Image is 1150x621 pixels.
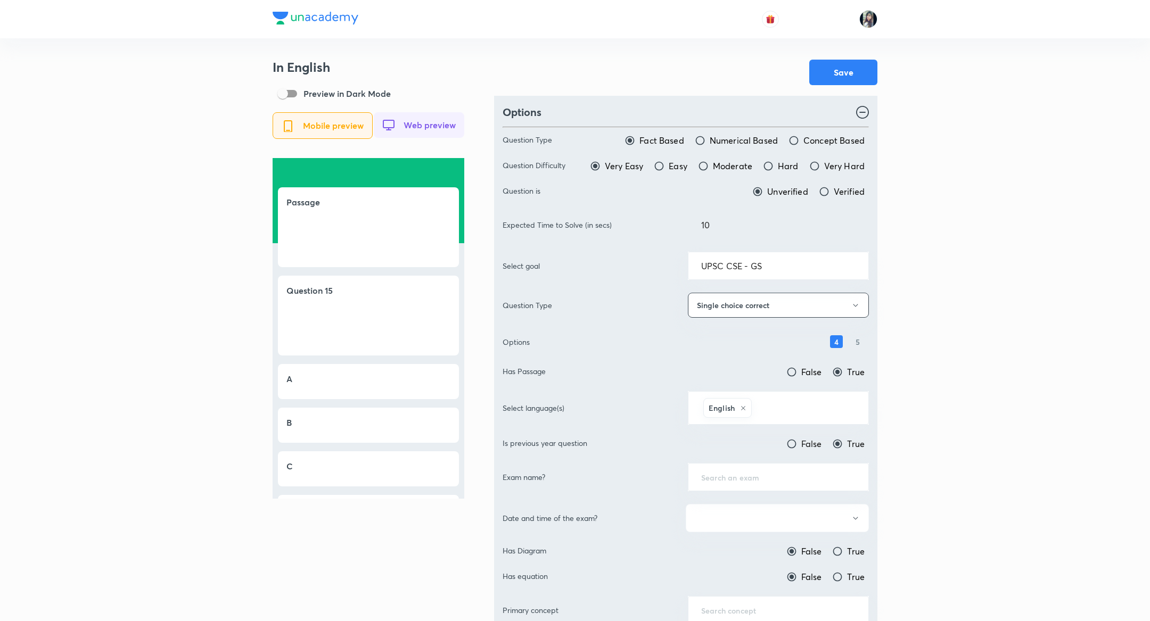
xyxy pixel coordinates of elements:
button: Save [809,60,877,85]
p: Options [503,336,530,347]
span: Very Hard [824,160,865,172]
p: Has Diagram [503,545,546,558]
span: False [801,570,822,583]
p: Primary concept [503,605,558,616]
a: Company Logo [273,12,358,27]
p: Preview in Dark Mode [303,87,391,100]
input: in secs [688,211,868,238]
p: Is previous year question [503,437,587,450]
button: Open [862,609,865,611]
p: Question Type [503,134,552,147]
p: Expected Time to Solve (in secs) [503,219,612,230]
h3: In English [273,60,464,75]
img: Company Logo [273,12,358,24]
p: Exam name? [503,471,545,483]
span: Numerical Based [710,134,778,147]
span: True [847,570,865,583]
h5: C [286,460,293,473]
button: Open [862,476,865,478]
p: Select language(s) [503,402,564,413]
input: Search goal [701,261,856,271]
p: Select goal [503,260,540,271]
span: Easy [669,160,687,172]
h6: 4 [830,335,843,348]
h4: Options [503,104,541,120]
span: Moderate [713,160,752,172]
h5: Question 15 [286,284,450,297]
h5: A [286,372,292,385]
h6: 5 [851,335,864,348]
span: Verified [834,185,865,198]
span: False [801,366,822,378]
p: Question Difficulty [503,160,565,172]
span: True [847,437,865,450]
input: Search an exam [701,472,856,482]
span: False [801,545,822,558]
button: Single choice correct [688,293,869,318]
p: Has equation [503,570,548,583]
span: Concept Based [803,134,865,147]
span: Mobile preview [303,121,364,130]
span: Web preview [404,120,456,130]
p: Question is [503,185,540,198]
h6: English [709,402,735,413]
span: Fact Based [639,134,684,147]
span: True [847,545,865,558]
span: Hard [778,160,799,172]
button: Open [862,407,865,409]
h5: Passage [286,196,450,209]
input: Search concept [701,605,856,615]
span: Unverified [767,185,808,198]
h5: B [286,416,292,429]
span: True [847,366,865,378]
p: Date and time of the exam? [503,512,597,524]
span: False [801,437,822,450]
button: avatar [762,11,779,28]
p: Question Type [503,300,552,311]
span: Very Easy [605,160,643,172]
button: Open [862,265,865,267]
img: avatar [766,14,775,24]
p: Has Passage [503,366,546,378]
img: Ragini Vishwakarma [859,10,877,28]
